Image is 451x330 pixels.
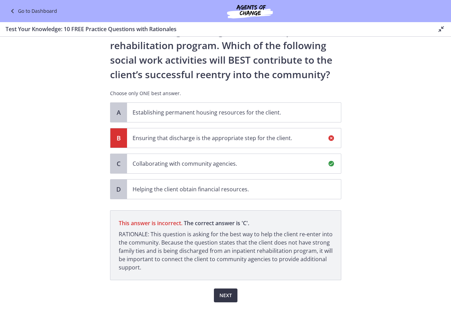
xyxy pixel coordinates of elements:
span: Next [219,291,232,300]
span: A [115,108,123,117]
span: B [115,134,123,142]
img: Agents of Change [208,3,291,19]
p: Helping the client obtain financial resources. [133,185,322,193]
p: Ensuring that discharge is the appropriate step for the client. [133,134,322,142]
p: Establishing permanent housing resources for the client. [133,108,322,117]
button: Next [214,288,237,302]
p: RATIONALE: This question is asking for the best way to help the client re-enter into the communit... [119,230,333,272]
p: Collaborating with community agencies. [133,159,322,168]
a: Go to Dashboard [8,7,57,15]
span: ' C ' [242,219,249,227]
span: C [115,159,123,168]
span: This answer is incorrect. [119,219,182,227]
span: The correct answer is [119,219,333,227]
span: D [115,185,123,193]
h3: Test Your Knowledge: 10 FREE Practice Questions with Rationales [6,25,426,33]
p: An adult client with little support from family and friends is being discharged from an inpatient... [110,9,341,82]
p: Choose only ONE best answer. [110,90,341,97]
